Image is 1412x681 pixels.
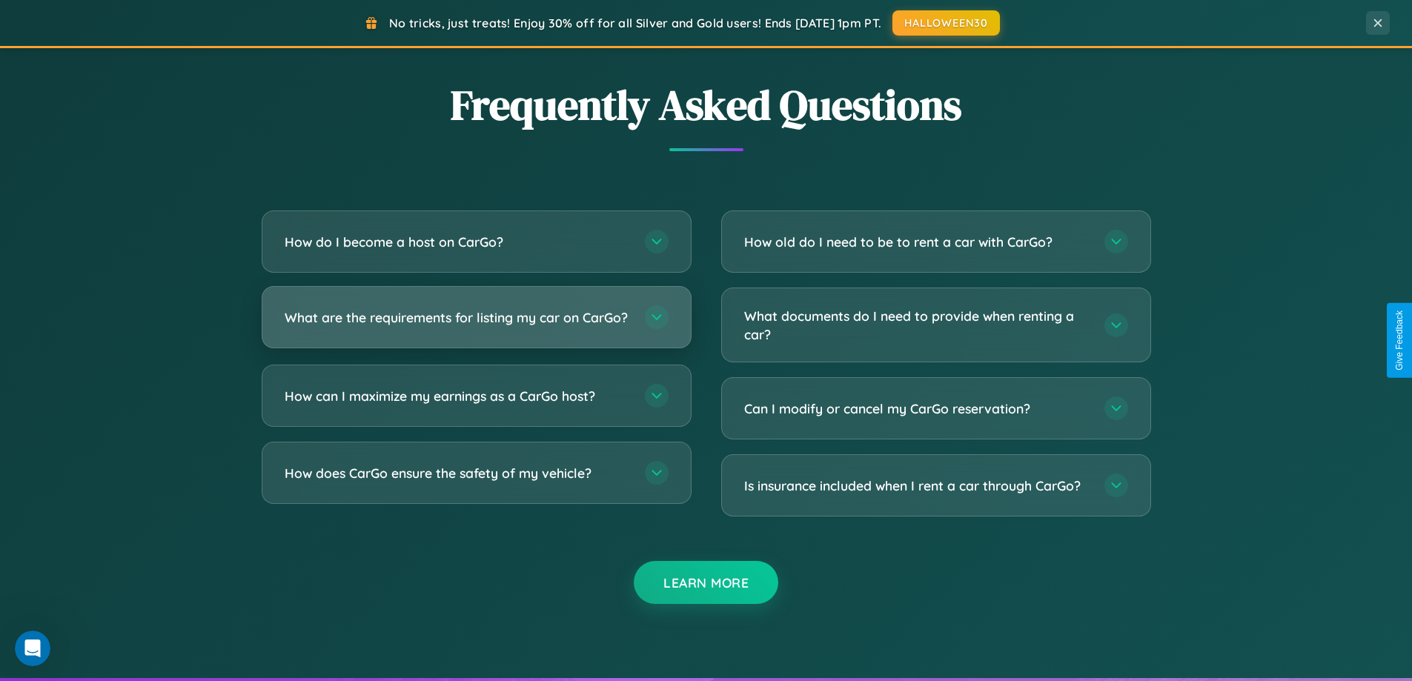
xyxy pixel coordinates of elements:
h3: What are the requirements for listing my car on CarGo? [285,308,630,327]
button: Learn More [634,561,778,604]
iframe: Intercom live chat [15,631,50,666]
h3: How do I become a host on CarGo? [285,233,630,251]
h3: What documents do I need to provide when renting a car? [744,307,1090,343]
h3: Can I modify or cancel my CarGo reservation? [744,399,1090,418]
h3: How does CarGo ensure the safety of my vehicle? [285,464,630,482]
h3: Is insurance included when I rent a car through CarGo? [744,476,1090,495]
h3: How can I maximize my earnings as a CarGo host? [285,387,630,405]
span: No tricks, just treats! Enjoy 30% off for all Silver and Gold users! Ends [DATE] 1pm PT. [389,16,881,30]
div: Give Feedback [1394,310,1405,371]
h2: Frequently Asked Questions [262,76,1151,133]
h3: How old do I need to be to rent a car with CarGo? [744,233,1090,251]
button: HALLOWEEN30 [892,10,1000,36]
